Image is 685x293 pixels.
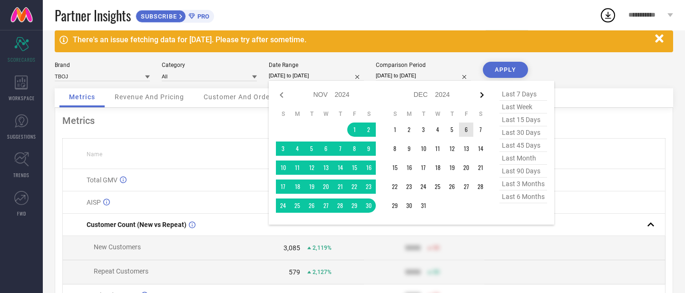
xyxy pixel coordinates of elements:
[402,142,416,156] td: Mon Dec 09 2024
[499,113,547,126] span: last 15 days
[362,142,376,156] td: Sat Nov 09 2024
[276,110,290,118] th: Sunday
[402,110,416,118] th: Monday
[333,161,347,175] td: Thu Nov 14 2024
[94,243,141,251] span: New Customers
[304,142,319,156] td: Tue Nov 05 2024
[499,126,547,139] span: last 30 days
[269,62,364,68] div: Date Range
[499,101,547,113] span: last week
[431,180,445,194] td: Wed Dec 25 2024
[290,142,304,156] td: Mon Nov 04 2024
[499,178,547,190] span: last 3 months
[62,115,665,126] div: Metrics
[362,123,376,137] td: Sat Nov 02 2024
[347,142,362,156] td: Fri Nov 08 2024
[347,123,362,137] td: Fri Nov 01 2024
[269,71,364,81] input: Select date range
[136,13,179,20] span: SUBSCRIBE
[388,198,402,213] td: Sun Dec 29 2024
[94,267,148,275] span: Repeat Customers
[405,268,421,276] div: 9999
[362,180,376,194] td: Sat Nov 23 2024
[284,244,300,252] div: 3,085
[333,142,347,156] td: Thu Nov 07 2024
[445,180,459,194] td: Thu Dec 26 2024
[416,123,431,137] td: Tue Dec 03 2024
[431,123,445,137] td: Wed Dec 04 2024
[445,142,459,156] td: Thu Dec 12 2024
[459,123,473,137] td: Fri Dec 06 2024
[276,161,290,175] td: Sun Nov 10 2024
[313,245,332,251] span: 2,119%
[115,93,184,101] span: Revenue And Pricing
[376,71,471,81] input: Select comparison period
[362,198,376,213] td: Sat Nov 30 2024
[87,176,117,184] span: Total GMV
[431,110,445,118] th: Wednesday
[304,161,319,175] td: Tue Nov 12 2024
[276,180,290,194] td: Sun Nov 17 2024
[445,110,459,118] th: Thursday
[416,110,431,118] th: Tuesday
[362,161,376,175] td: Sat Nov 16 2024
[304,110,319,118] th: Tuesday
[431,161,445,175] td: Wed Dec 18 2024
[433,245,440,251] span: 50
[136,8,214,23] a: SUBSCRIBEPRO
[17,210,26,217] span: FWD
[388,142,402,156] td: Sun Dec 08 2024
[290,110,304,118] th: Monday
[388,161,402,175] td: Sun Dec 15 2024
[499,139,547,152] span: last 45 days
[290,180,304,194] td: Mon Nov 18 2024
[362,110,376,118] th: Saturday
[416,198,431,213] td: Tue Dec 31 2024
[402,123,416,137] td: Mon Dec 02 2024
[499,190,547,203] span: last 6 months
[459,161,473,175] td: Fri Dec 20 2024
[347,110,362,118] th: Friday
[290,198,304,213] td: Mon Nov 25 2024
[473,123,488,137] td: Sat Dec 07 2024
[347,161,362,175] td: Fri Nov 15 2024
[473,161,488,175] td: Sat Dec 21 2024
[445,161,459,175] td: Thu Dec 19 2024
[402,180,416,194] td: Mon Dec 23 2024
[7,133,36,140] span: SUGGESTIONS
[13,171,29,179] span: TRENDS
[290,161,304,175] td: Mon Nov 11 2024
[499,165,547,178] span: last 90 days
[431,142,445,156] td: Wed Dec 11 2024
[333,198,347,213] td: Thu Nov 28 2024
[204,93,276,101] span: Customer And Orders
[473,180,488,194] td: Sat Dec 28 2024
[276,142,290,156] td: Sun Nov 03 2024
[73,35,650,44] div: There's an issue fetching data for [DATE]. Please try after sometime.
[402,198,416,213] td: Mon Dec 30 2024
[313,269,332,275] span: 2,127%
[376,62,471,68] div: Comparison Period
[319,142,333,156] td: Wed Nov 06 2024
[416,161,431,175] td: Tue Dec 17 2024
[476,89,488,101] div: Next month
[304,198,319,213] td: Tue Nov 26 2024
[319,110,333,118] th: Wednesday
[69,93,95,101] span: Metrics
[388,110,402,118] th: Sunday
[599,7,616,24] div: Open download list
[459,180,473,194] td: Fri Dec 27 2024
[483,62,528,78] button: APPLY
[473,142,488,156] td: Sat Dec 14 2024
[87,198,101,206] span: AISP
[499,88,547,101] span: last 7 days
[55,6,131,25] span: Partner Insights
[319,161,333,175] td: Wed Nov 13 2024
[347,180,362,194] td: Fri Nov 22 2024
[87,151,102,158] span: Name
[319,180,333,194] td: Wed Nov 20 2024
[416,180,431,194] td: Tue Dec 24 2024
[55,62,150,68] div: Brand
[162,62,257,68] div: Category
[289,268,300,276] div: 579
